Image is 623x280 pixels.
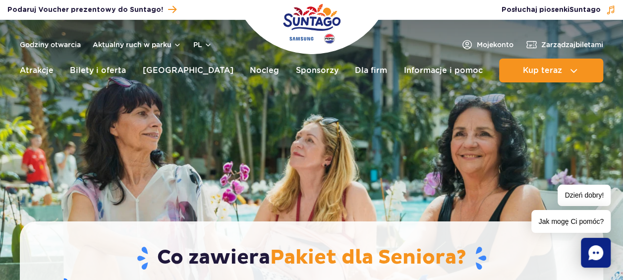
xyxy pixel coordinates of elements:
[143,59,233,82] a: [GEOGRAPHIC_DATA]
[502,5,616,15] button: Posłuchaj piosenkiSuntago
[270,245,466,270] span: Pakiet dla Seniora?
[522,66,562,75] span: Kup teraz
[7,5,163,15] span: Podaruj Voucher prezentowy do Suntago!
[93,41,181,49] button: Aktualny ruch w parku
[41,245,582,271] h1: Co zawiera
[525,39,603,51] a: Zarządzajbiletami
[541,40,603,50] span: Zarządzaj biletami
[581,238,611,268] div: Chat
[499,59,603,82] button: Kup teraz
[193,40,212,50] button: pl
[502,5,601,15] span: Posłuchaj piosenki
[250,59,279,82] a: Nocleg
[296,59,339,82] a: Sponsorzy
[531,210,611,233] span: Jak mogę Ci pomóc?
[558,185,611,206] span: Dzień dobry!
[7,3,176,16] a: Podaruj Voucher prezentowy do Suntago!
[20,40,81,50] a: Godziny otwarcia
[70,59,126,82] a: Bilety i oferta
[20,59,54,82] a: Atrakcje
[461,39,513,51] a: Mojekonto
[477,40,513,50] span: Moje konto
[404,59,483,82] a: Informacje i pomoc
[569,6,601,13] span: Suntago
[355,59,387,82] a: Dla firm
